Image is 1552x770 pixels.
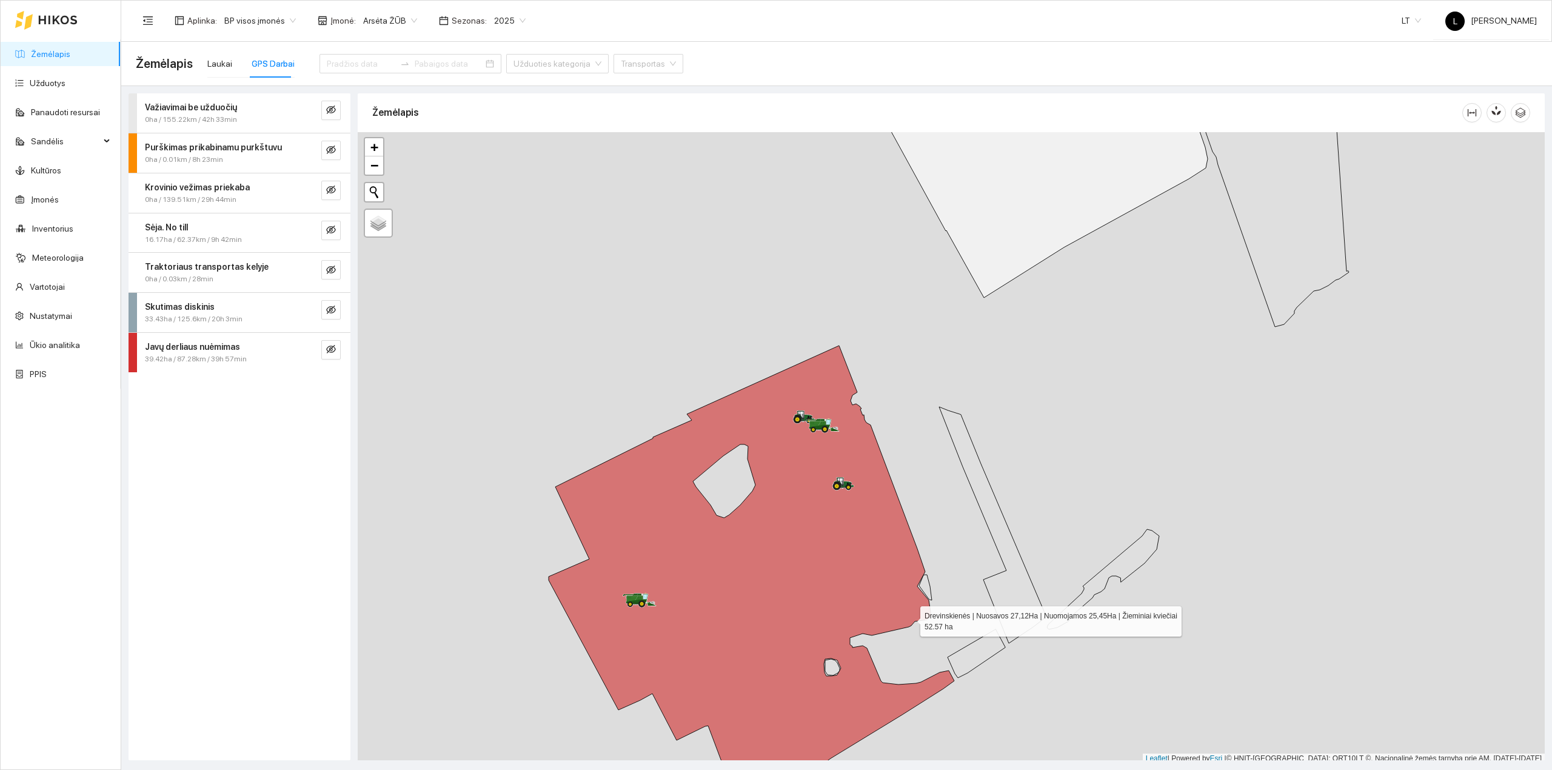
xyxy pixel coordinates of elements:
span: [PERSON_NAME] [1445,16,1537,25]
span: 0ha / 0.01km / 8h 23min [145,154,223,166]
span: menu-fold [142,15,153,26]
span: eye-invisible [326,145,336,156]
span: Arsėta ŽŪB [363,12,417,30]
a: Meteorologija [32,253,84,263]
span: eye-invisible [326,225,336,236]
span: LT [1402,12,1421,30]
span: Aplinka : [187,14,217,27]
div: Javų derliaus nuėmimas39.42ha / 87.28km / 39h 57mineye-invisible [129,333,350,372]
span: − [370,158,378,173]
span: + [370,139,378,155]
span: 0ha / 155.22km / 42h 33min [145,114,237,126]
div: Važiavimai be užduočių0ha / 155.22km / 42h 33mineye-invisible [129,93,350,133]
button: Initiate a new search [365,183,383,201]
button: eye-invisible [321,300,341,320]
button: eye-invisible [321,101,341,120]
div: Purškimas prikabinamu purkštuvu0ha / 0.01km / 8h 23mineye-invisible [129,133,350,173]
strong: Traktoriaus transportas kelyje [145,262,269,272]
span: 0ha / 139.51km / 29h 44min [145,194,236,206]
div: Traktoriaus transportas kelyje0ha / 0.03km / 28mineye-invisible [129,253,350,292]
div: Laukai [207,57,232,70]
span: Sezonas : [452,14,487,27]
button: eye-invisible [321,221,341,240]
span: eye-invisible [326,344,336,356]
span: to [400,59,410,69]
a: Ūkio analitika [30,340,80,350]
a: Layers [365,210,392,236]
span: BP visos įmonės [224,12,296,30]
strong: Javų derliaus nuėmimas [145,342,240,352]
a: Nustatymai [30,311,72,321]
a: Kultūros [31,166,61,175]
span: Įmonė : [330,14,356,27]
button: eye-invisible [321,181,341,200]
a: Leaflet [1146,754,1168,763]
div: Sėja. No till16.17ha / 62.37km / 9h 42mineye-invisible [129,213,350,253]
span: 0ha / 0.03km / 28min [145,273,213,285]
span: Sandėlis [31,129,100,153]
button: eye-invisible [321,260,341,280]
strong: Važiavimai be užduočių [145,102,237,112]
span: L [1453,12,1457,31]
button: column-width [1462,103,1482,122]
span: calendar [439,16,449,25]
input: Pradžios data [327,57,395,70]
span: column-width [1463,108,1481,118]
strong: Krovinio vežimas priekaba [145,182,250,192]
div: Žemėlapis [372,95,1462,130]
span: 16.17ha / 62.37km / 9h 42min [145,234,242,246]
span: | [1225,754,1226,763]
a: Vartotojai [30,282,65,292]
a: Inventorius [32,224,73,233]
div: Krovinio vežimas priekaba0ha / 139.51km / 29h 44mineye-invisible [129,173,350,213]
strong: Skutimas diskinis [145,302,215,312]
a: Panaudoti resursai [31,107,100,117]
span: layout [175,16,184,25]
span: eye-invisible [326,185,336,196]
a: Žemėlapis [31,49,70,59]
input: Pabaigos data [415,57,483,70]
span: 2025 [494,12,526,30]
div: GPS Darbai [252,57,295,70]
div: Skutimas diskinis33.43ha / 125.6km / 20h 3mineye-invisible [129,293,350,332]
span: 39.42ha / 87.28km / 39h 57min [145,353,247,365]
strong: Purškimas prikabinamu purkštuvu [145,142,282,152]
button: eye-invisible [321,340,341,360]
span: swap-right [400,59,410,69]
div: | Powered by © HNIT-[GEOGRAPHIC_DATA]; ORT10LT ©, Nacionalinė žemės tarnyba prie AM, [DATE]-[DATE] [1143,754,1545,764]
a: Įmonės [31,195,59,204]
a: Užduotys [30,78,65,88]
a: Zoom out [365,156,383,175]
span: Žemėlapis [136,54,193,73]
button: menu-fold [136,8,160,33]
strong: Sėja. No till [145,223,188,232]
a: PPIS [30,369,47,379]
a: Zoom in [365,138,383,156]
span: eye-invisible [326,105,336,116]
a: Esri [1210,754,1223,763]
span: 33.43ha / 125.6km / 20h 3min [145,313,242,325]
span: shop [318,16,327,25]
span: eye-invisible [326,265,336,276]
span: eye-invisible [326,305,336,316]
button: eye-invisible [321,141,341,160]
